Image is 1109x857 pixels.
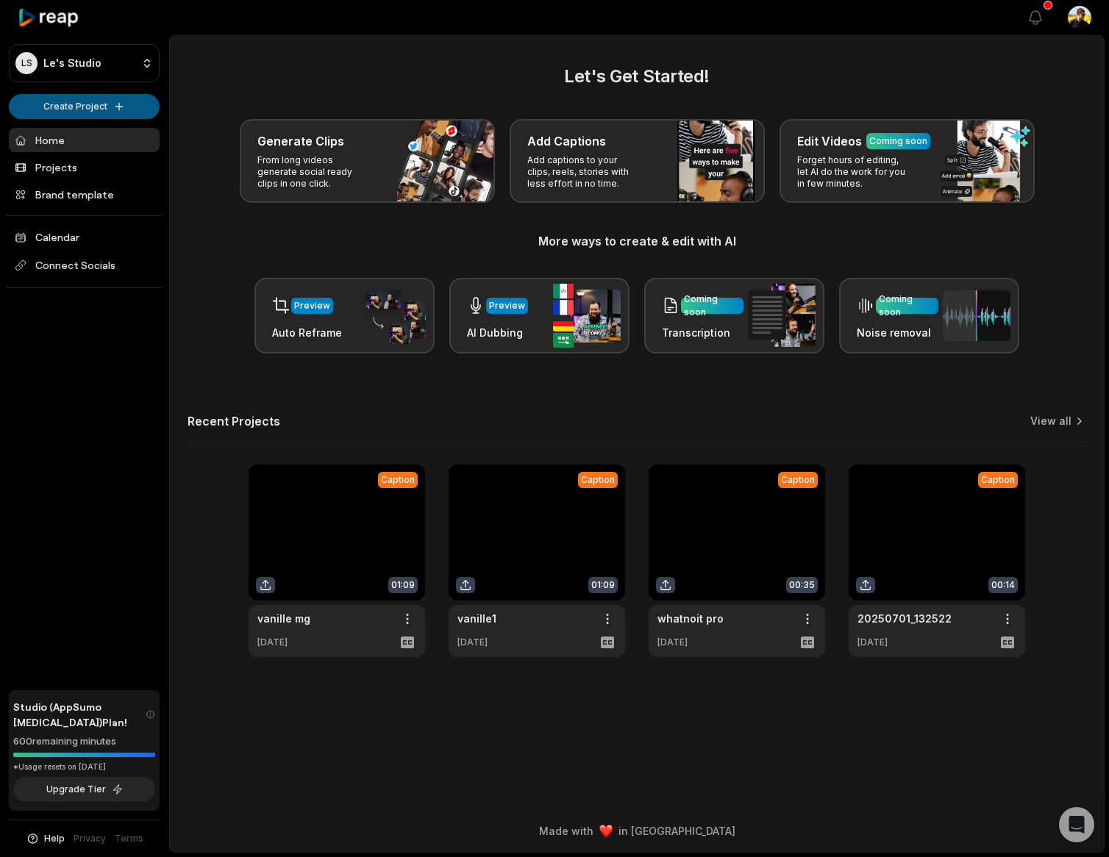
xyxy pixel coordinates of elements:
div: LS [15,52,38,74]
button: Help [26,832,65,845]
p: Add captions to your clips, reels, stories with less effort in no time. [527,154,641,190]
h3: Noise removal [857,325,938,340]
span: Help [44,832,65,845]
h3: AI Dubbing [467,325,528,340]
a: vanille mg [257,611,310,626]
a: Brand template [9,182,160,207]
img: ai_dubbing.png [553,284,621,348]
img: noise_removal.png [943,290,1010,341]
h3: Add Captions [527,132,606,150]
a: 20250701_132522 [857,611,952,626]
span: Studio (AppSumo [MEDICAL_DATA]) Plan! [13,699,146,730]
div: Coming soon [879,293,935,319]
div: Preview [489,299,525,312]
h3: Auto Reframe [272,325,342,340]
img: transcription.png [748,284,816,347]
a: Projects [9,155,160,179]
a: whatnoit pro [657,611,724,626]
div: Coming soon [684,293,741,319]
p: Le's Studio [43,57,101,70]
h3: Transcription [662,325,744,340]
h2: Let's Get Started! [188,63,1086,90]
button: Upgrade Tier [13,777,155,802]
img: heart emoji [599,825,613,838]
h3: Edit Videos [797,132,862,150]
h3: Generate Clips [257,132,344,150]
div: *Usage resets on [DATE] [13,761,155,772]
div: Coming soon [869,135,927,148]
a: vanille1 [457,611,496,626]
img: auto_reframe.png [358,287,426,345]
a: Home [9,128,160,152]
div: Preview [294,299,330,312]
h2: Recent Projects [188,414,280,428]
button: Create Project [9,94,160,119]
p: From long videos generate social ready clips in one click. [257,154,371,190]
h3: More ways to create & edit with AI [188,232,1086,250]
div: Made with in [GEOGRAPHIC_DATA] [183,823,1091,839]
span: Connect Socials [9,252,160,279]
a: View all [1030,414,1071,428]
p: Forget hours of editing, let AI do the work for you in few minutes. [797,154,911,190]
div: Open Intercom Messenger [1059,807,1094,842]
div: 600 remaining minutes [13,734,155,749]
a: Terms [115,832,143,845]
a: Calendar [9,225,160,249]
a: Privacy [74,832,106,845]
